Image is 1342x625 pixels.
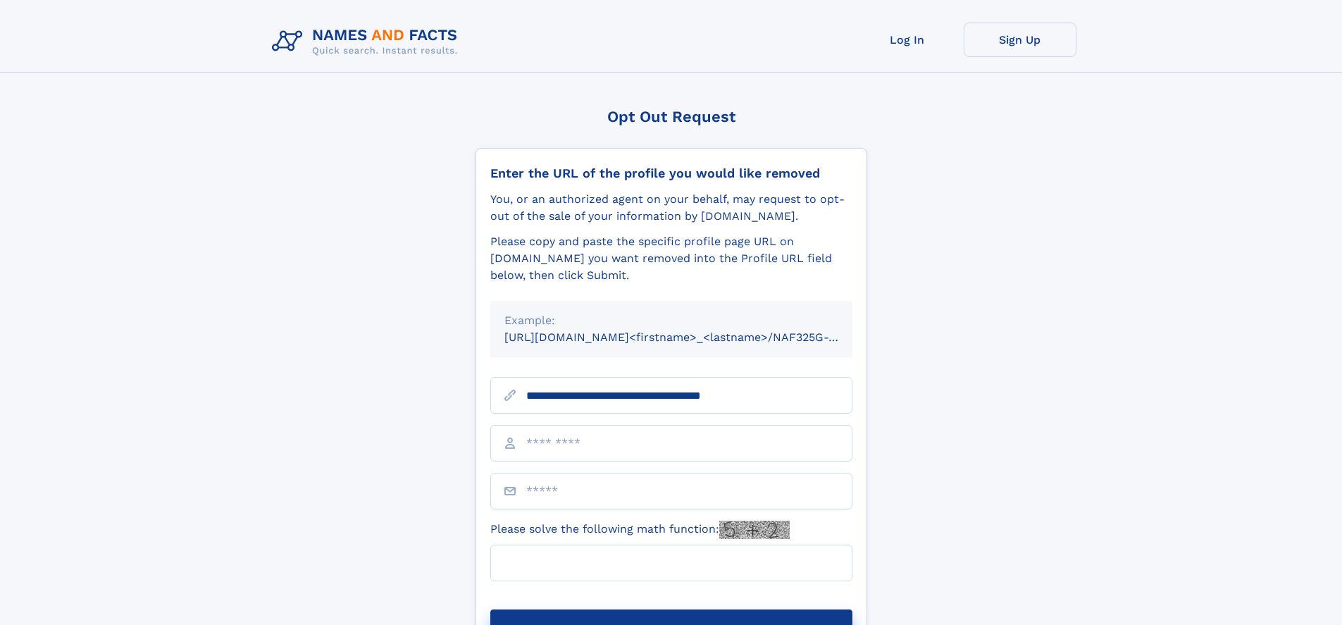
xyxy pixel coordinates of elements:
a: Log In [851,23,964,57]
a: Sign Up [964,23,1076,57]
small: [URL][DOMAIN_NAME]<firstname>_<lastname>/NAF325G-xxxxxxxx [504,330,879,344]
div: Enter the URL of the profile you would like removed [490,166,852,181]
div: Please copy and paste the specific profile page URL on [DOMAIN_NAME] you want removed into the Pr... [490,233,852,284]
div: Example: [504,312,838,329]
label: Please solve the following math function: [490,521,790,539]
div: You, or an authorized agent on your behalf, may request to opt-out of the sale of your informatio... [490,191,852,225]
div: Opt Out Request [476,108,867,125]
img: Logo Names and Facts [266,23,469,61]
